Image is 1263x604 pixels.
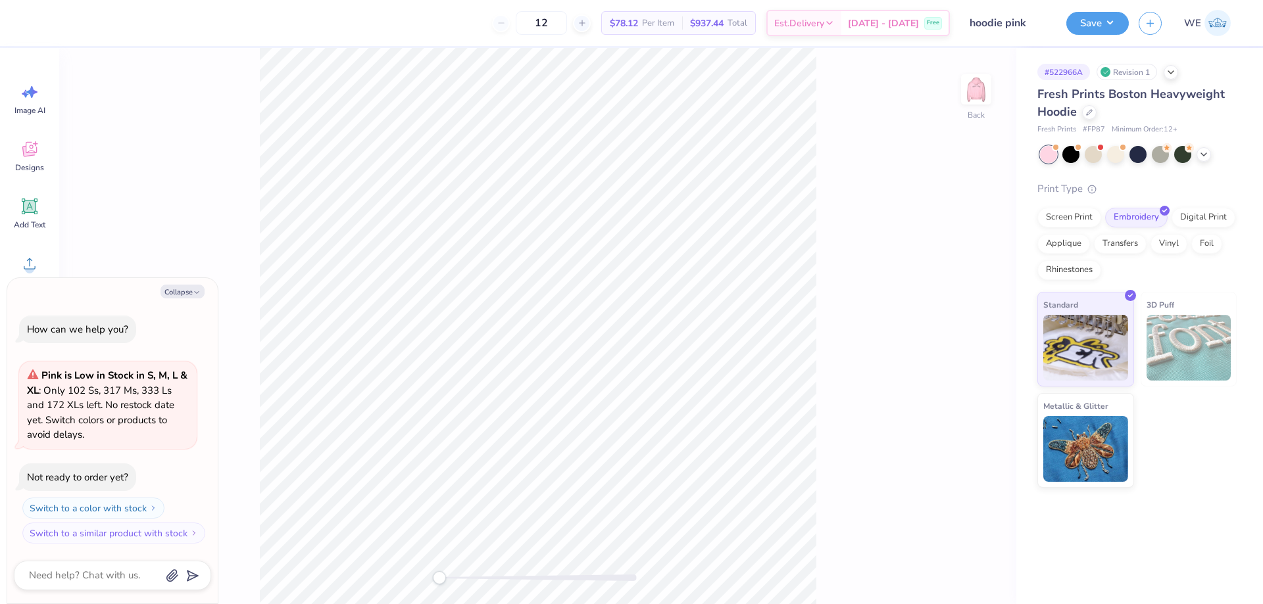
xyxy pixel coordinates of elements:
[1037,64,1090,80] div: # 522966A
[728,16,747,30] span: Total
[1105,208,1168,227] div: Embroidery
[690,16,724,30] span: $937.44
[1037,86,1225,120] span: Fresh Prints Boston Heavyweight Hoodie
[1083,124,1105,135] span: # FP87
[1097,64,1157,80] div: Revision 1
[1043,315,1128,381] img: Standard
[1094,234,1147,254] div: Transfers
[190,529,198,537] img: Switch to a similar product with stock
[1151,234,1187,254] div: Vinyl
[433,571,446,584] div: Accessibility label
[1043,399,1108,413] span: Metallic & Glitter
[610,16,638,30] span: $78.12
[1112,124,1177,135] span: Minimum Order: 12 +
[1147,298,1174,312] span: 3D Puff
[14,220,45,230] span: Add Text
[27,369,187,441] span: : Only 102 Ss, 317 Ms, 333 Ls and 172 XLs left. No restock date yet. Switch colors or products to...
[1191,234,1222,254] div: Foil
[774,16,824,30] span: Est. Delivery
[960,10,1056,36] input: Untitled Design
[1066,12,1129,35] button: Save
[1204,10,1231,36] img: Werrine Empeynado
[1147,315,1231,381] img: 3D Puff
[963,76,989,103] img: Back
[1043,298,1078,312] span: Standard
[1178,10,1237,36] a: WE
[1172,208,1235,227] div: Digital Print
[1037,234,1090,254] div: Applique
[1037,208,1101,227] div: Screen Print
[27,369,187,397] strong: Pink is Low in Stock in S, M, L & XL
[1043,416,1128,482] img: Metallic & Glitter
[642,16,674,30] span: Per Item
[1037,260,1101,280] div: Rhinestones
[1184,16,1201,31] span: WE
[848,16,919,30] span: [DATE] - [DATE]
[15,162,44,173] span: Designs
[1037,124,1076,135] span: Fresh Prints
[27,323,128,336] div: How can we help you?
[149,504,157,512] img: Switch to a color with stock
[968,109,985,121] div: Back
[1037,181,1237,197] div: Print Type
[22,498,164,519] button: Switch to a color with stock
[516,11,567,35] input: – –
[22,523,205,544] button: Switch to a similar product with stock
[16,277,43,287] span: Upload
[27,471,128,484] div: Not ready to order yet?
[927,18,939,28] span: Free
[161,285,205,298] button: Collapse
[14,105,45,116] span: Image AI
